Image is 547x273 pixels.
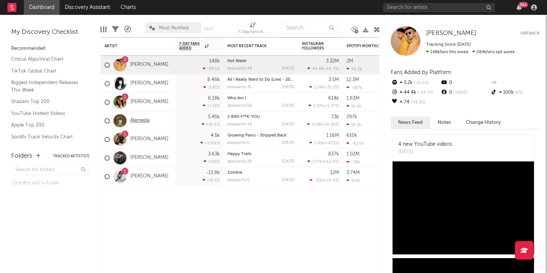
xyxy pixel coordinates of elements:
div: -- [490,78,540,88]
span: +415 % [325,141,338,145]
div: [DATE] [282,122,294,126]
a: Hot Water [227,59,247,63]
div: 12M [330,170,339,175]
a: Who Am I [227,96,246,100]
div: Most Recent Track [227,44,283,48]
div: 73k [331,115,339,119]
button: Change History [458,116,508,129]
input: Search for artists [383,3,495,12]
div: Happy Trails [227,152,294,156]
div: 7-Day Fans Added (7-Day Fans Added) [238,28,268,37]
a: All I Really Want to Do (Live) - 2025 Remaster [227,78,314,82]
a: [PERSON_NAME] [130,99,169,105]
div: +1.51 % [203,103,220,108]
div: ( ) [310,178,339,183]
a: Shazam Top 200 [11,97,82,106]
span: -100 % [452,91,467,95]
button: 99+ [516,4,522,10]
div: 837k [328,152,339,157]
a: [PERSON_NAME] [130,173,169,180]
span: -25.2 % [325,86,338,90]
a: [PERSON_NAME] [130,155,169,161]
div: 4 new YouTube videos [398,141,452,148]
div: ( ) [309,85,339,90]
a: Growing Pains - Stripped Back [227,134,287,138]
div: Instagram Followers [302,42,328,51]
div: A&R Pipeline [124,19,131,40]
a: Spotify Track Velocity Chart [11,133,82,141]
div: Recommended [11,44,89,53]
div: 0 [440,88,490,97]
div: 1.16M [326,133,339,138]
span: 3.68k [312,123,323,127]
div: 3.32M [326,59,339,64]
input: Search for folders... [11,164,89,175]
div: Spotify Monthly Listeners [346,44,402,48]
div: -187k [346,85,362,90]
div: Edit Columns [100,19,106,40]
div: 7-Day Fans Added (7-Day Fans Added) [238,19,268,40]
div: 44.2k [346,67,362,71]
span: 5.27k [313,104,323,108]
span: 0 % [514,91,523,95]
span: -25.3 % [409,100,425,105]
div: -48.1 % [203,66,220,71]
div: 297k [346,115,357,119]
span: 1.34k [314,86,324,90]
span: +14.4 % [324,179,338,183]
div: 3.2k [391,78,440,88]
div: -3.81 % [203,85,220,90]
a: [PERSON_NAME] [426,30,476,37]
div: 18.2k [346,122,361,127]
div: ( ) [307,159,339,164]
div: Hot Water [227,59,294,63]
div: +1.01k % [200,141,220,145]
div: 99 + [519,2,528,7]
span: 2.91k [314,141,324,145]
div: 8.48k [207,77,220,82]
div: ( ) [307,122,339,127]
div: +16.6 % [202,122,220,127]
a: [PERSON_NAME] [130,80,169,87]
span: Tracking Since: [DATE] [426,42,471,47]
span: 1.97k [312,160,322,164]
div: Folders [11,152,32,161]
span: -21.6 % [413,81,429,85]
div: -42.6k [346,141,364,146]
input: Search... [282,22,338,33]
div: [DATE] [398,148,452,156]
div: ( ) [309,141,339,145]
div: 3.63k [208,152,220,157]
a: YouTube Hottest Videos [11,109,82,118]
div: popularity: 31 [227,85,251,89]
a: Apple Top 200 [11,121,82,129]
span: 44.4k [312,67,323,71]
div: 6.18k [208,96,220,101]
span: 284k fans last week [426,50,515,54]
div: 163k [346,178,360,183]
a: Alemeda [130,118,150,124]
button: Tracked Artists(7) [53,154,89,158]
a: Biggest Independent Releases This Week [11,78,82,94]
div: popularity: 0 [227,141,250,145]
div: 44.4k [391,88,440,97]
div: Growing Pains - Stripped Back [227,134,294,138]
span: +62.9 % [323,160,338,164]
span: [PERSON_NAME] [426,30,476,36]
div: 1.83M [346,96,359,101]
div: [DATE] [282,160,294,164]
div: popularity: 26 [227,160,252,164]
a: TikTok Global Chart [11,67,82,75]
div: popularity: 48 [227,122,252,126]
span: 148k fans this week [426,50,468,54]
div: [DATE] [282,141,294,145]
button: Save [204,27,214,31]
div: Filters [112,19,119,40]
div: 2M [346,59,353,64]
div: -19k [346,160,360,164]
a: Critical Algo/Viral Chart [11,55,82,63]
div: +15.5 % [202,178,220,183]
div: 100k [490,88,540,97]
div: [DATE] [282,85,294,89]
div: 5.45k [208,115,220,119]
